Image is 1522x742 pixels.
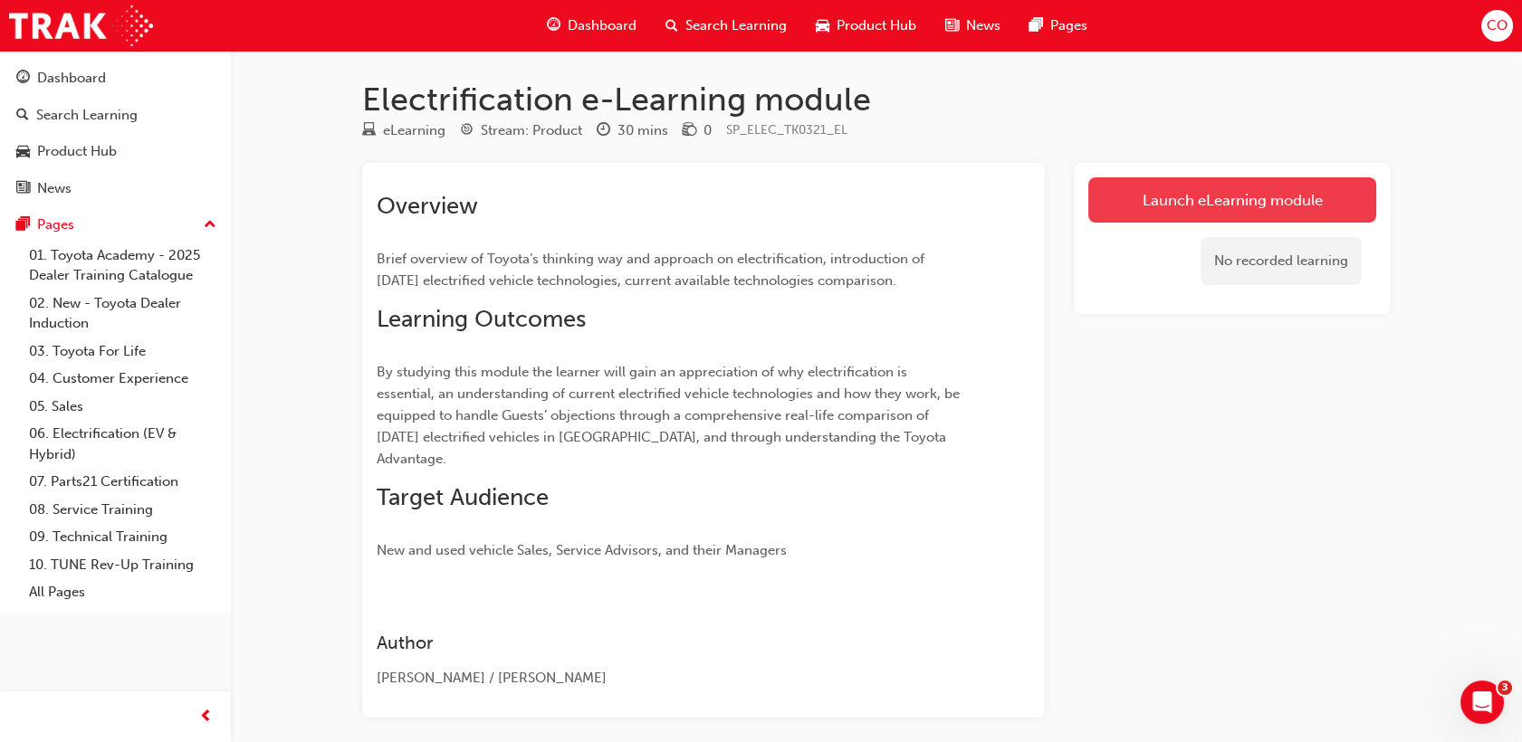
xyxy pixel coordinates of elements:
span: search-icon [16,108,29,124]
a: 10. TUNE Rev-Up Training [22,551,224,579]
span: Dashboard [568,15,637,36]
div: Search Learning [36,105,138,126]
span: guage-icon [16,71,30,87]
div: News [37,178,72,199]
span: CO [1487,15,1508,36]
div: 0 [704,120,712,141]
button: DashboardSearch LearningProduct HubNews [7,58,224,208]
a: 03. Toyota For Life [22,338,224,366]
img: Trak [9,5,153,46]
span: clock-icon [597,123,610,139]
a: Dashboard [7,62,224,95]
a: 05. Sales [22,393,224,421]
span: Learning Outcomes [377,305,586,333]
div: 30 mins [617,120,668,141]
span: 3 [1498,680,1512,695]
a: All Pages [22,578,224,606]
span: learningResourceType_ELEARNING-icon [362,123,376,139]
a: 04. Customer Experience [22,365,224,393]
span: Target Audience [377,483,549,511]
span: search-icon [665,14,678,37]
a: Product Hub [7,135,224,168]
span: up-icon [204,214,216,237]
span: car-icon [816,14,829,37]
span: Pages [1050,15,1087,36]
a: 08. Service Training [22,496,224,524]
a: 06. Electrification (EV & Hybrid) [22,420,224,468]
span: prev-icon [199,706,213,728]
span: target-icon [460,123,474,139]
button: Pages [7,208,224,242]
div: Dashboard [37,68,106,89]
div: Price [683,119,712,142]
span: money-icon [683,123,696,139]
div: Duration [597,119,668,142]
a: search-iconSearch Learning [651,7,801,44]
div: No recorded learning [1201,237,1362,285]
span: News [966,15,1000,36]
a: car-iconProduct Hub [801,7,931,44]
h3: Author [377,633,965,653]
a: 02. New - Toyota Dealer Induction [22,290,224,338]
div: Type [362,119,445,142]
div: [PERSON_NAME] / [PERSON_NAME] [377,668,965,689]
span: Brief overview of Toyota’s thinking way and approach on electrification, introduction of [DATE] e... [377,251,928,289]
span: Product Hub [837,15,916,36]
div: Product Hub [37,141,117,162]
h1: Electrification e-Learning module [362,80,1391,119]
span: news-icon [16,181,30,197]
a: pages-iconPages [1015,7,1102,44]
iframe: Intercom live chat [1460,680,1504,724]
div: Stream [460,119,582,142]
span: guage-icon [547,14,560,37]
div: Pages [37,214,74,235]
div: eLearning [383,120,445,141]
span: pages-icon [1029,14,1043,37]
span: news-icon [945,14,959,37]
a: 07. Parts21 Certification [22,468,224,496]
a: Launch eLearning module [1088,177,1376,223]
span: Overview [377,192,478,220]
button: CO [1481,10,1513,42]
a: 09. Technical Training [22,523,224,551]
span: By studying this module the learner will gain an appreciation of why electrification is essential... [377,364,963,467]
a: guage-iconDashboard [532,7,651,44]
a: news-iconNews [931,7,1015,44]
span: Search Learning [685,15,787,36]
span: New and used vehicle Sales, Service Advisors, and their Managers [377,542,787,558]
span: car-icon [16,144,30,160]
a: 01. Toyota Academy - 2025 Dealer Training Catalogue [22,242,224,290]
a: Search Learning [7,99,224,132]
a: News [7,172,224,205]
div: Stream: Product [481,120,582,141]
span: Learning resource code [726,122,847,138]
span: pages-icon [16,217,30,233]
